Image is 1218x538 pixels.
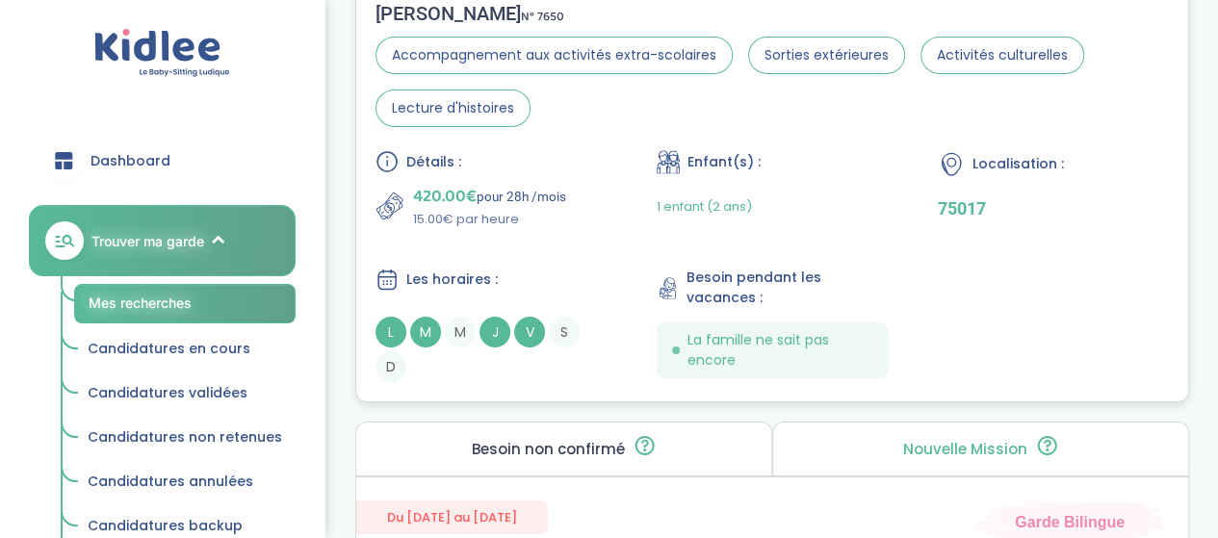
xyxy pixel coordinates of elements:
span: Sorties extérieures [748,37,905,74]
span: Candidatures annulées [88,472,253,491]
a: Candidatures annulées [74,464,296,500]
span: La famille ne sait pas encore [687,330,872,371]
img: logo.svg [94,29,230,78]
span: L [376,317,406,347]
span: Trouver ma garde [91,231,204,251]
span: J [479,317,510,347]
span: D [376,351,406,382]
span: Candidatures backup [88,516,243,535]
span: M [445,317,476,347]
span: Candidatures validées [88,383,247,402]
span: Dashboard [91,151,170,171]
span: Lecture d'histoires [376,90,531,127]
span: N° 7650 [521,7,564,27]
span: Mes recherches [89,295,192,311]
span: S [549,317,580,347]
span: Activités culturelles [920,37,1084,74]
a: Trouver ma garde [29,205,296,276]
span: Candidatures non retenues [88,427,282,447]
p: Nouvelle Mission [903,442,1027,457]
span: 1 enfant (2 ans) [657,197,752,216]
p: Besoin non confirmé [472,442,625,457]
span: M [410,317,441,347]
a: Candidatures validées [74,375,296,412]
span: Du [DATE] au [DATE] [356,500,548,534]
span: Localisation : [972,154,1064,174]
a: Candidatures en cours [74,331,296,368]
a: Dashboard [29,126,296,195]
span: Besoin pendant les vacances : [687,268,888,308]
span: V [514,317,545,347]
div: [PERSON_NAME] [376,2,1169,25]
span: Enfant(s) : [687,152,761,172]
span: Garde Bilingue [1015,511,1125,532]
span: Les horaires : [406,269,498,290]
span: Candidatures en cours [88,339,250,358]
p: 15.00€ par heure [413,210,566,229]
span: Détails : [406,152,461,172]
a: Mes recherches [74,284,296,323]
a: Candidatures non retenues [74,420,296,456]
p: 75017 [938,198,1169,218]
span: 420.00€ [413,183,477,210]
span: Accompagnement aux activités extra-scolaires [376,37,733,74]
p: pour 28h /mois [413,183,566,210]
